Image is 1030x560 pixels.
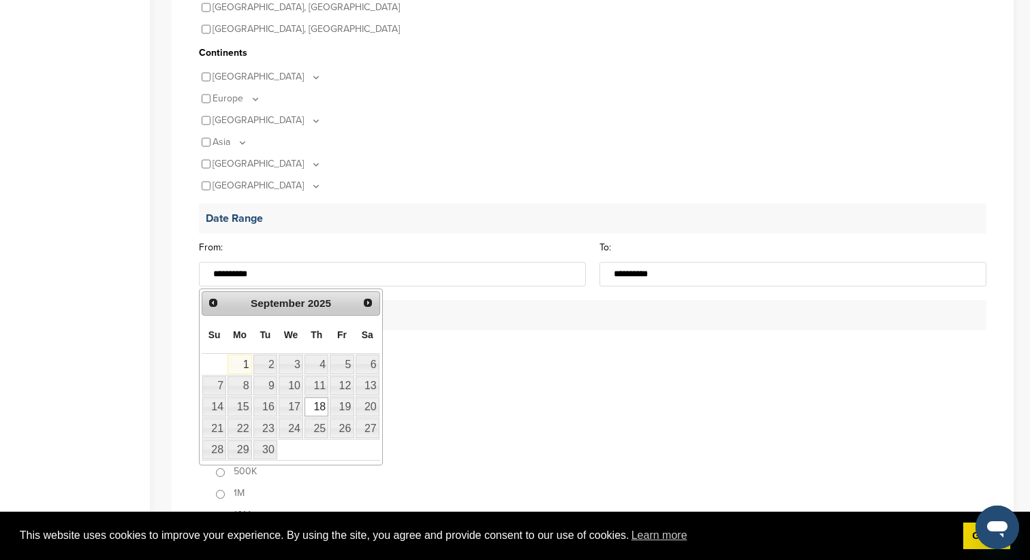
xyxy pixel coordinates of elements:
a: 11 [305,376,328,395]
a: 15 [228,397,251,416]
a: 7 [202,376,226,395]
a: 5 [330,355,354,374]
label: To: [599,240,986,255]
span: Next [362,297,373,308]
span: Friday [337,329,347,340]
a: 13 [356,376,379,395]
p: [GEOGRAPHIC_DATA], [GEOGRAPHIC_DATA] [213,18,400,40]
span: Tuesday [260,329,270,340]
a: 19 [330,397,354,416]
a: 28 [202,440,226,459]
a: 26 [330,418,354,438]
a: 8 [228,376,251,395]
a: Next [358,293,378,313]
a: 6 [356,355,379,374]
a: dismiss cookie message [963,523,1010,550]
a: 16 [253,397,277,416]
a: 9 [253,376,277,395]
span: 2025 [308,297,331,309]
p: 500K [234,461,257,482]
p: 1M [234,482,245,504]
p: [GEOGRAPHIC_DATA] [213,153,322,175]
a: 2 [253,355,277,374]
iframe: Button to launch messaging window [976,506,1019,549]
p: Europe [213,88,261,110]
a: 14 [202,397,226,416]
a: Prev [204,293,223,313]
a: 23 [253,418,277,438]
a: 17 [279,397,303,416]
a: 3 [279,355,303,374]
a: 24 [279,418,303,438]
span: Saturday [362,329,373,340]
a: learn more about cookies [629,525,689,546]
span: Monday [233,329,247,340]
a: 4 [305,355,328,374]
p: 10M [234,504,251,526]
p: [GEOGRAPHIC_DATA] [213,110,322,131]
a: 12 [330,376,354,395]
a: 20 [356,397,379,416]
p: Asia [213,131,248,153]
p: Minimum Reach [199,330,986,352]
span: September [251,297,305,309]
span: Prev [208,297,219,308]
h3: Continents [199,46,986,61]
span: Thursday [311,329,322,340]
p: [GEOGRAPHIC_DATA] [213,175,322,197]
a: 30 [253,440,277,459]
label: From: [199,240,586,255]
a: 29 [228,440,251,459]
p: Date Range [199,203,986,233]
a: 21 [202,418,226,438]
span: Wednesday [284,329,298,340]
a: 10 [279,376,303,395]
p: Audience [199,300,986,330]
a: 27 [356,418,379,438]
a: 1 [228,355,251,374]
a: 22 [228,418,251,438]
span: This website uses cookies to improve your experience. By using the site, you agree and provide co... [20,525,952,546]
p: [GEOGRAPHIC_DATA] [213,66,322,88]
a: 18 [305,397,328,416]
a: 25 [305,418,328,438]
span: Sunday [208,329,221,340]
